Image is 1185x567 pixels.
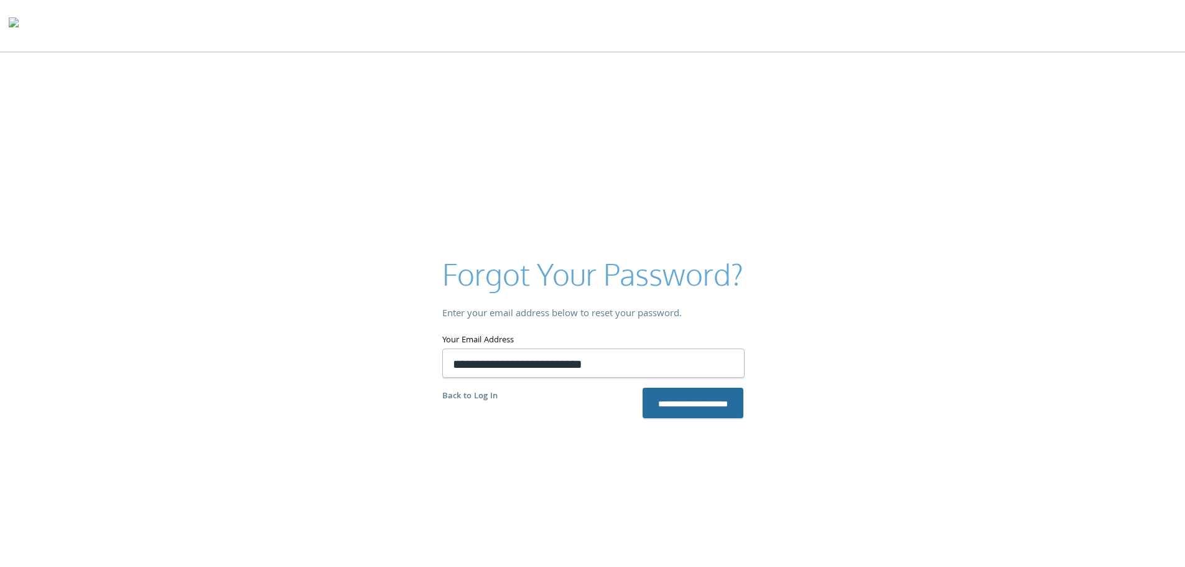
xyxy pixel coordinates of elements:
img: todyl-logo-dark.svg [9,13,19,38]
label: Your Email Address [442,333,743,349]
h2: Forgot Your Password? [442,253,743,295]
keeper-lock: Open Keeper Popup [718,356,733,371]
div: Enter your email address below to reset your password. [442,306,743,324]
a: Back to Log In [442,390,498,403]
